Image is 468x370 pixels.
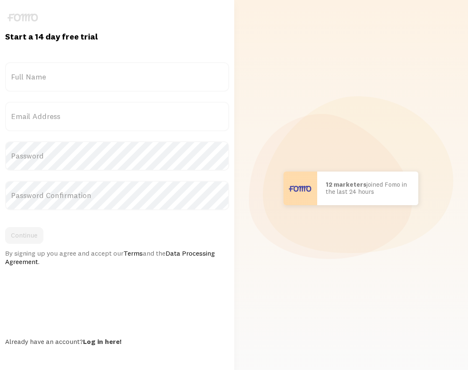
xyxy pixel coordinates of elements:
img: User avatar [283,172,317,205]
h1: Start a 14 day free trial [5,31,229,42]
b: 12 marketers [326,180,366,188]
a: Data Processing Agreement [5,249,215,266]
label: Full Name [5,62,229,92]
label: Email Address [5,102,229,131]
label: Password Confirmation [5,181,229,210]
p: joined Fomo in the last 24 hours [326,181,410,195]
a: Terms [123,249,143,257]
div: Already have an account? [5,337,229,346]
a: Log in here! [83,337,121,346]
label: Password [5,141,229,171]
div: By signing up you agree and accept our and the . [5,249,229,266]
img: fomo-logo-gray-b99e0e8ada9f9040e2984d0d95b3b12da0074ffd48d1e5cb62ac37fc77b0b268.svg [8,13,38,21]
